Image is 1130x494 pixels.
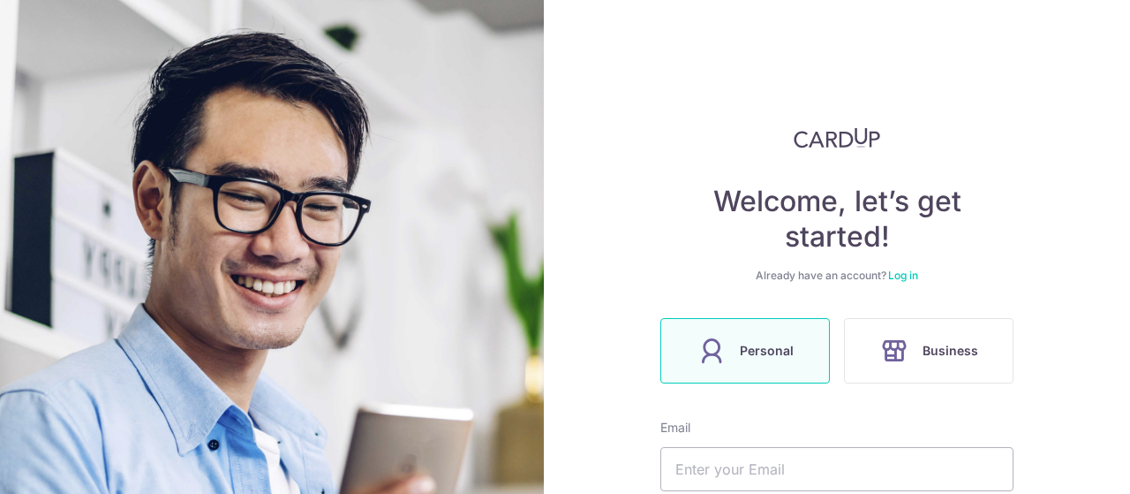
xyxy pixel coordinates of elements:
[660,447,1013,491] input: Enter your Email
[923,340,978,361] span: Business
[888,269,918,282] a: Log in
[660,419,690,437] label: Email
[794,127,880,148] img: CardUp Logo
[660,184,1013,255] h4: Welcome, let’s get started!
[653,318,837,384] a: Personal
[740,340,794,361] span: Personal
[660,269,1013,283] div: Already have an account?
[837,318,1021,384] a: Business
